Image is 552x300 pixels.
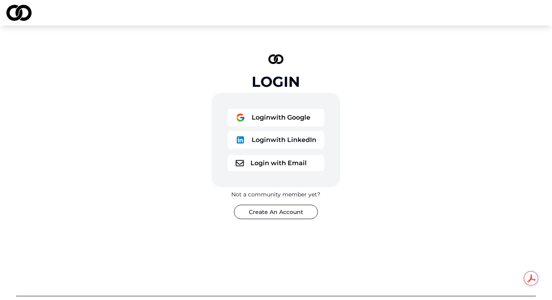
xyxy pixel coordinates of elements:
[228,155,324,171] button: logoLogin with Email
[232,190,321,198] div: Not a community member yet?
[228,109,324,126] button: logoLoginwith Google
[236,113,245,122] img: logo
[236,160,244,166] img: logo
[228,131,324,149] button: logoLoginwith LinkedIn
[268,54,284,64] img: logo
[234,205,318,219] button: Create An Account
[252,74,300,90] div: Login
[236,135,245,145] img: logo
[6,5,32,21] img: logo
